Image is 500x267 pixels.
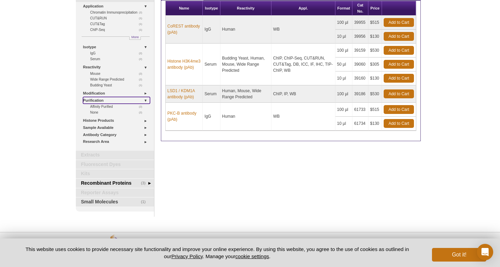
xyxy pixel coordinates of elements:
td: Human, Mouse, Wide Range Predicted [220,85,271,103]
span: (2) [139,104,146,110]
th: Format [335,1,352,16]
th: Isotype [203,1,220,16]
p: This website uses cookies to provide necessary site functionality and improve your online experie... [14,246,421,260]
a: Modification [83,90,150,97]
td: 100 µl [335,103,352,117]
th: Name [166,1,203,16]
a: Fluorescent Dyes [76,160,154,169]
td: WB [271,103,335,131]
span: (1) [141,198,149,206]
a: CoREST antibody (pAb) [167,23,201,35]
td: 39160 [352,71,368,85]
a: Add to Cart [384,74,414,83]
td: 61733 [352,103,368,117]
a: Sample Available [83,124,150,131]
a: (3)Recombinant Proteins [76,179,154,188]
span: (3) [141,179,149,188]
th: Reactivity [220,1,271,16]
a: (2)None [90,110,146,115]
a: Reactivity [83,64,150,71]
a: Add to Cart [384,89,414,98]
td: 10 µl [335,71,352,85]
td: 61734 [352,117,368,131]
div: Open Intercom Messenger [477,244,493,260]
td: $130 [368,117,382,131]
td: $530 [368,85,382,103]
td: 39159 [352,44,368,57]
a: (1)Small Molecules [76,198,154,206]
span: (1) [139,15,146,21]
th: Cat No. [352,1,368,16]
a: LSD1 / KDM1A antibody (pAb) [167,88,201,100]
a: (1)Budding Yeast [90,82,146,88]
td: $305 [368,57,382,71]
td: 100 µl [335,16,352,30]
td: 100 µl [335,85,352,103]
a: Isotype [83,44,150,51]
td: $530 [368,44,382,57]
span: More [131,34,139,40]
a: (2)Chromatin Immunoprecipitation [90,10,146,15]
span: (2) [139,10,146,15]
a: Add to Cart [384,105,414,114]
span: (2) [139,77,146,82]
a: Add to Cart [384,119,414,128]
th: Price [368,1,382,16]
td: Serum [203,44,220,85]
td: 39955 [352,16,368,30]
td: 39956 [352,30,368,44]
td: WB [271,16,335,44]
td: 50 µl [335,57,352,71]
a: (2)Serum [90,56,146,62]
td: $130 [368,30,382,44]
td: ChIP, ChIP-Seq, CUT&RUN, CUT&Tag, DB, ICC, IF, IHC, TIP-ChIP, WB [271,44,335,85]
span: (1) [139,21,146,27]
span: (1) [139,27,146,33]
a: More [129,36,141,40]
a: Reporter Assays [76,188,154,197]
a: Histone H3K4me3 antibody (pAb) [167,58,201,70]
th: Appl. [271,1,335,16]
a: Privacy Policy [171,253,203,259]
a: Add to Cart [384,60,414,69]
span: (2) [139,56,146,62]
a: PKC-B antibody (pAb) [167,110,201,122]
a: Research Area [83,138,150,145]
td: 39186 [352,85,368,103]
img: Active Motif, [76,232,154,260]
a: Purification [83,97,150,104]
span: (2) [139,110,146,115]
span: (1) [139,82,146,88]
td: Serum [203,85,220,103]
td: $130 [368,71,382,85]
a: (1)CUT&Tag [90,21,146,27]
td: 10 µl [335,117,352,131]
a: (2)Affinity Purified [90,104,146,110]
td: IgG [203,16,220,44]
a: Antibody Category [83,131,150,138]
td: Human [220,103,271,131]
td: IgG [203,103,220,131]
button: Got it! [432,248,486,262]
button: cookie settings [235,253,269,259]
td: $515 [368,16,382,30]
a: (2)IgG [90,50,146,56]
td: $515 [368,103,382,117]
a: Application [83,3,150,10]
a: (2)Mouse [90,71,146,77]
a: Extracts [76,151,154,160]
a: (1)ChIP-Seq [90,27,146,33]
span: (2) [139,50,146,56]
a: Add to Cart [384,46,414,55]
td: Human [220,16,271,44]
a: (2)Wide Range Predicted [90,77,146,82]
span: (2) [139,71,146,77]
td: Budding Yeast, Human, Mouse, Wide Range Predicted [220,44,271,85]
td: ChIP, IP, WB [271,85,335,103]
a: Histone Products [83,117,150,124]
a: (1)CUT&RUN [90,15,146,21]
a: Kits [76,169,154,178]
td: 100 µl [335,44,352,57]
a: Add to Cart [384,18,414,27]
a: Add to Cart [384,32,414,41]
